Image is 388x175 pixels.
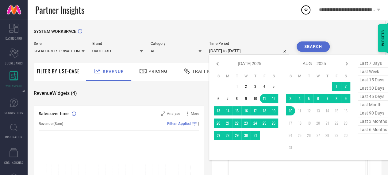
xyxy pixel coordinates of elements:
td: Mon Aug 11 2025 [295,106,304,115]
span: INSPIRATION [5,134,22,139]
th: Sunday [286,74,295,79]
td: Thu Aug 21 2025 [323,119,332,128]
td: Wed Aug 27 2025 [313,131,323,140]
td: Wed Jul 30 2025 [241,131,251,140]
span: Partner Insights [35,4,84,16]
td: Fri Aug 22 2025 [332,119,341,128]
td: Wed Jul 02 2025 [241,82,251,91]
span: Revenue (Sum) [39,122,63,126]
svg: Zoom [161,111,165,116]
td: Sat Aug 30 2025 [341,131,350,140]
td: Sun Aug 24 2025 [286,131,295,140]
span: SYSTEM WORKSPACE [34,29,76,34]
span: Category [151,41,202,46]
td: Wed Jul 16 2025 [241,106,251,115]
td: Mon Jul 07 2025 [223,94,232,103]
td: Wed Aug 06 2025 [313,94,323,103]
td: Wed Aug 20 2025 [313,119,323,128]
td: Sun Aug 31 2025 [286,143,295,152]
span: Filters Applied [167,122,191,126]
th: Monday [223,74,232,79]
td: Wed Aug 13 2025 [313,106,323,115]
td: Wed Jul 09 2025 [241,94,251,103]
th: Tuesday [232,74,241,79]
td: Fri Aug 29 2025 [332,131,341,140]
td: Thu Aug 07 2025 [323,94,332,103]
th: Wednesday [313,74,323,79]
td: Sun Aug 17 2025 [286,119,295,128]
th: Monday [295,74,304,79]
button: Search [297,41,330,52]
td: Fri Jul 11 2025 [260,94,269,103]
td: Fri Jul 04 2025 [260,82,269,91]
td: Fri Aug 08 2025 [332,94,341,103]
span: CDC INSIGHTS [4,160,23,165]
td: Tue Aug 12 2025 [304,106,313,115]
td: Sat Jul 19 2025 [269,106,278,115]
td: Sat Jul 26 2025 [269,119,278,128]
span: WORKSPACE [6,84,22,88]
td: Sun Aug 10 2025 [286,106,295,115]
td: Sat Aug 23 2025 [341,119,350,128]
td: Tue Jul 15 2025 [232,106,241,115]
td: Sun Jul 13 2025 [214,106,223,115]
td: Mon Aug 25 2025 [295,131,304,140]
span: DASHBOARD [6,36,22,41]
td: Sun Jul 20 2025 [214,119,223,128]
span: Time Period [209,41,289,46]
span: More [191,111,199,116]
td: Fri Jul 18 2025 [260,106,269,115]
span: Traffic [192,69,211,74]
input: Select time period [209,47,289,55]
th: Friday [332,74,341,79]
td: Tue Jul 22 2025 [232,119,241,128]
span: | [198,122,199,126]
span: SUGGESTIONS [5,111,23,115]
td: Mon Aug 18 2025 [295,119,304,128]
td: Thu Jul 17 2025 [251,106,260,115]
span: Brand [92,41,143,46]
td: Sat Aug 02 2025 [341,82,350,91]
td: Sat Aug 16 2025 [341,106,350,115]
td: Wed Jul 23 2025 [241,119,251,128]
th: Saturday [269,74,278,79]
td: Mon Jul 28 2025 [223,131,232,140]
td: Sun Jul 27 2025 [214,131,223,140]
th: Thursday [251,74,260,79]
th: Friday [260,74,269,79]
td: Fri Aug 15 2025 [332,106,341,115]
td: Sat Aug 09 2025 [341,94,350,103]
td: Tue Jul 29 2025 [232,131,241,140]
span: SCORECARDS [5,61,23,65]
td: Tue Aug 05 2025 [304,94,313,103]
td: Fri Aug 01 2025 [332,82,341,91]
span: Analyse [167,111,180,116]
td: Mon Jul 14 2025 [223,106,232,115]
span: Filter By Use-Case [37,68,80,75]
th: Thursday [323,74,332,79]
td: Sat Jul 12 2025 [269,94,278,103]
td: Thu Aug 14 2025 [323,106,332,115]
div: Previous month [214,60,221,68]
td: Thu Jul 31 2025 [251,131,260,140]
td: Tue Jul 01 2025 [232,82,241,91]
div: Next month [343,60,350,68]
span: Pricing [148,69,167,74]
td: Mon Jul 21 2025 [223,119,232,128]
td: Tue Aug 19 2025 [304,119,313,128]
span: Seller [34,41,85,46]
td: Thu Jul 24 2025 [251,119,260,128]
td: Mon Aug 04 2025 [295,94,304,103]
td: Thu Jul 03 2025 [251,82,260,91]
td: Sun Jul 06 2025 [214,94,223,103]
td: Sat Jul 05 2025 [269,82,278,91]
td: Sun Aug 03 2025 [286,94,295,103]
th: Tuesday [304,74,313,79]
td: Fri Jul 25 2025 [260,119,269,128]
td: Thu Jul 10 2025 [251,94,260,103]
span: Revenue Widgets ( 4 ) [34,90,77,96]
th: Saturday [341,74,350,79]
span: Revenue [103,69,124,74]
th: Wednesday [241,74,251,79]
td: Tue Aug 26 2025 [304,131,313,140]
